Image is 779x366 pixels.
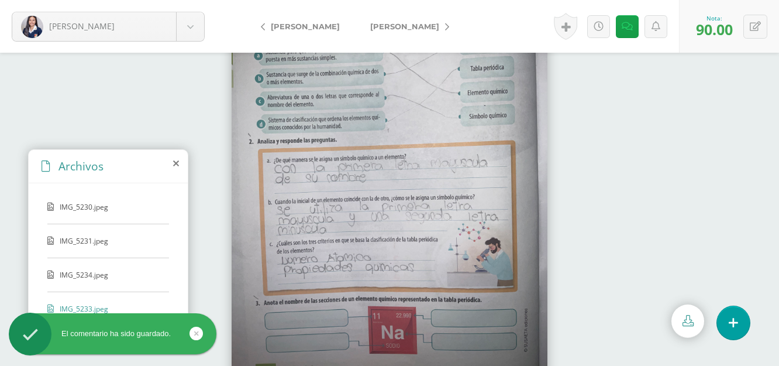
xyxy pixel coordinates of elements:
[9,329,216,339] div: El comentario ha sido guardado.
[12,12,204,41] a: [PERSON_NAME]
[696,19,733,39] span: 90.00
[696,14,733,22] div: Nota:
[21,16,43,38] img: 6e1f061fad2a18036c37782530974bad.png
[355,12,459,40] a: [PERSON_NAME]
[58,158,104,174] span: Archivos
[60,270,156,280] span: IMG_5234.jpeg
[370,22,439,31] span: [PERSON_NAME]
[60,304,156,314] span: IMG_5233.jpeg
[60,202,156,212] span: IMG_5230.jpeg
[271,22,340,31] span: [PERSON_NAME]
[173,159,179,168] i: close
[60,236,156,246] span: IMG_5231.jpeg
[251,12,355,40] a: [PERSON_NAME]
[49,20,115,32] span: [PERSON_NAME]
